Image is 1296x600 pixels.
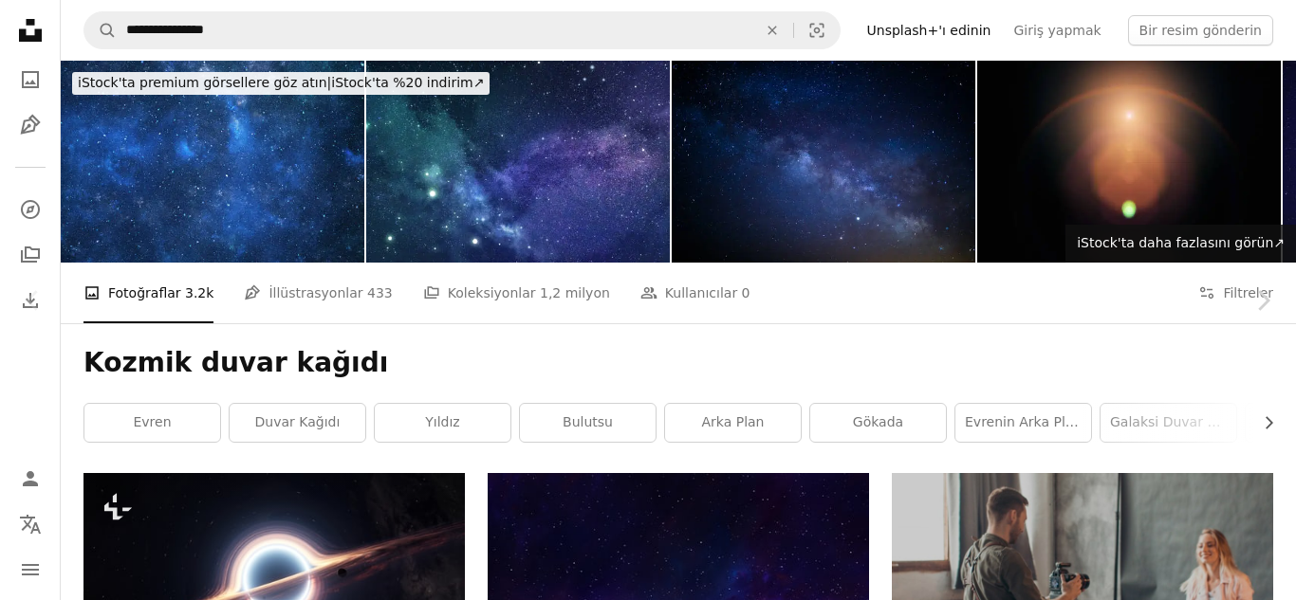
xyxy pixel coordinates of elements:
a: galaksi duvar kağıdı [1101,404,1236,442]
font: 0 [742,285,750,300]
button: Dil [11,505,49,543]
a: Giriş yap / Kayıt ol [11,460,49,498]
form: Site genelinde görseller bulun [83,11,841,49]
a: bir sanatçının uzaydaki bir kara deliğin tasviri [83,572,465,589]
a: evrenin arka planı [955,404,1091,442]
button: Bir resim gönderin [1128,15,1273,45]
font: iStock'ta %20 indirim [331,75,472,90]
img: Samanyolu [672,61,975,263]
a: Sonraki [1230,209,1296,391]
font: İllüstrasyonlar [268,285,362,300]
a: evren [84,404,220,442]
img: Uzay Yıldızları, Bulutsu, Evren Arka Planı [366,61,670,263]
font: evrenin arka planı [965,414,1085,429]
font: | [327,75,332,90]
button: listeyi sağa kaydır [1251,404,1273,442]
font: 433 [367,285,393,300]
a: arka plan [665,404,801,442]
a: gökada [810,404,946,442]
font: arka plan [701,414,764,429]
button: Unsplash'ta ara [84,12,117,48]
img: Uzay galaksisi [61,61,364,263]
font: duvar kağıdı [255,414,341,429]
button: Filtreler [1198,263,1273,323]
font: galaksi duvar kağıdı [1110,414,1248,429]
a: Unsplash+'ı edinin [856,15,1003,45]
button: Temizlemek [751,12,793,48]
font: evren [133,414,171,429]
font: bulutsu [563,414,613,429]
font: ↗ [473,75,485,90]
font: iStock'ta daha fazlasını görün [1077,235,1273,250]
font: Unsplash+'ı edinin [867,23,991,38]
font: Kozmik duvar kağıdı [83,347,388,378]
font: Kullanıcılar [665,285,737,300]
font: 1,2 milyon [540,285,610,300]
font: yıldız [425,414,459,429]
a: Kullanıcılar 0 [640,263,750,323]
a: bulutsu [520,404,656,442]
a: İllüstrasyonlar 433 [244,263,392,323]
font: Filtreler [1223,285,1273,300]
img: Siyah arka plan üzerinde lens parlaması. Üst üste bindirilmiş tasarım öğesi [977,61,1281,263]
button: Menü [11,551,49,589]
a: İllüstrasyonlar [11,106,49,144]
a: Fotoğraflar [11,61,49,99]
button: Visual search [794,12,840,48]
a: iStock'ta premium görsellere göz atın|iStock'ta %20 indirim↗ [61,61,501,106]
a: yıldız [375,404,510,442]
font: gökada [853,414,903,429]
font: Bir resim gönderin [1139,23,1262,38]
a: iStock'ta daha fazlasını görün↗ [1065,225,1296,263]
a: Giriş yapmak [1002,15,1112,45]
a: Keşfetmek [11,191,49,228]
font: iStock'ta premium görsellere göz atın [78,75,327,90]
font: Koleksiyonlar [448,285,536,300]
font: Giriş yapmak [1013,23,1101,38]
a: duvar kağıdı [230,404,365,442]
a: Koleksiyonlar 1,2 milyon [423,263,610,323]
